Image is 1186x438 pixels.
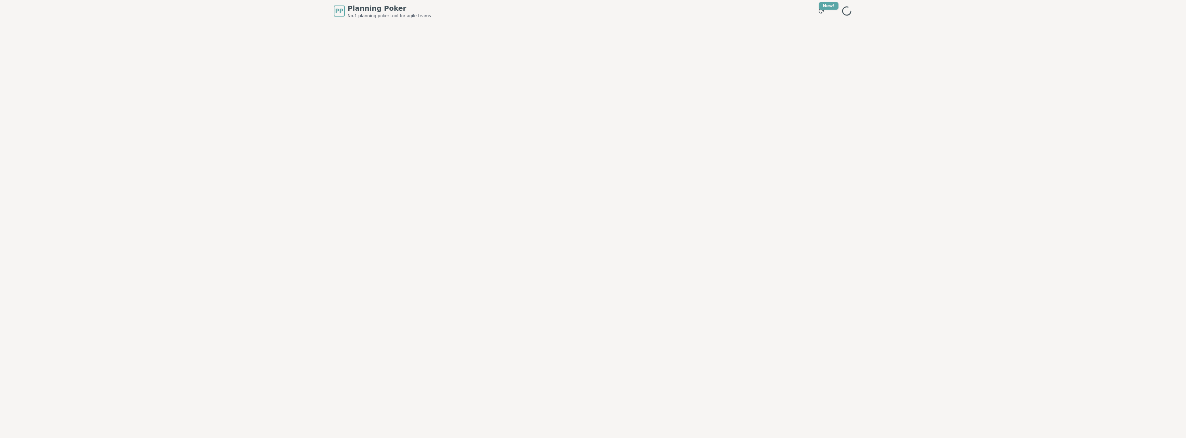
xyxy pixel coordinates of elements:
[348,3,431,13] span: Planning Poker
[815,5,827,17] button: New!
[334,3,431,19] a: PPPlanning PokerNo.1 planning poker tool for agile teams
[348,13,431,19] span: No.1 planning poker tool for agile teams
[335,7,343,15] span: PP
[819,2,838,10] div: New!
